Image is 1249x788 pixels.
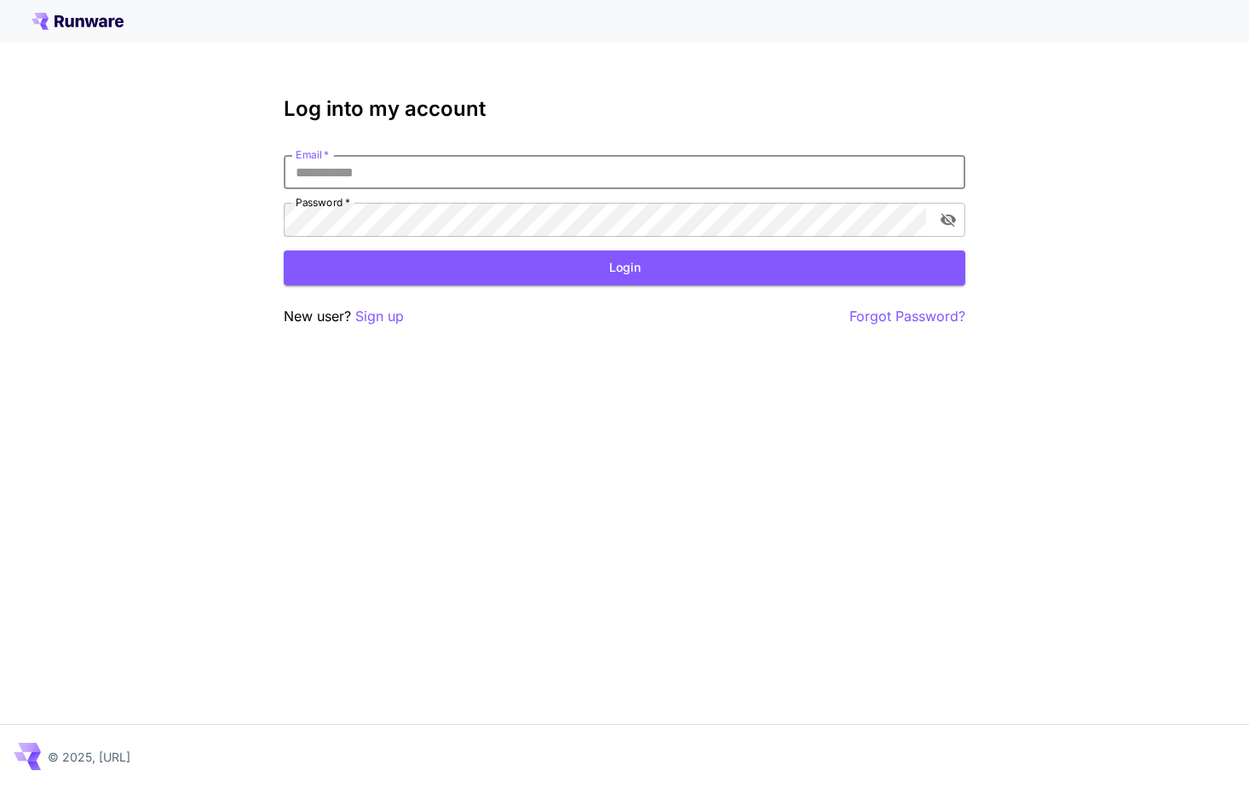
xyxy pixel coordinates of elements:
p: New user? [284,306,404,327]
button: Login [284,250,965,285]
button: Forgot Password? [849,306,965,327]
label: Password [296,195,350,210]
button: Sign up [355,306,404,327]
h3: Log into my account [284,97,965,121]
button: toggle password visibility [933,204,964,235]
p: © 2025, [URL] [48,748,130,766]
label: Email [296,147,329,162]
